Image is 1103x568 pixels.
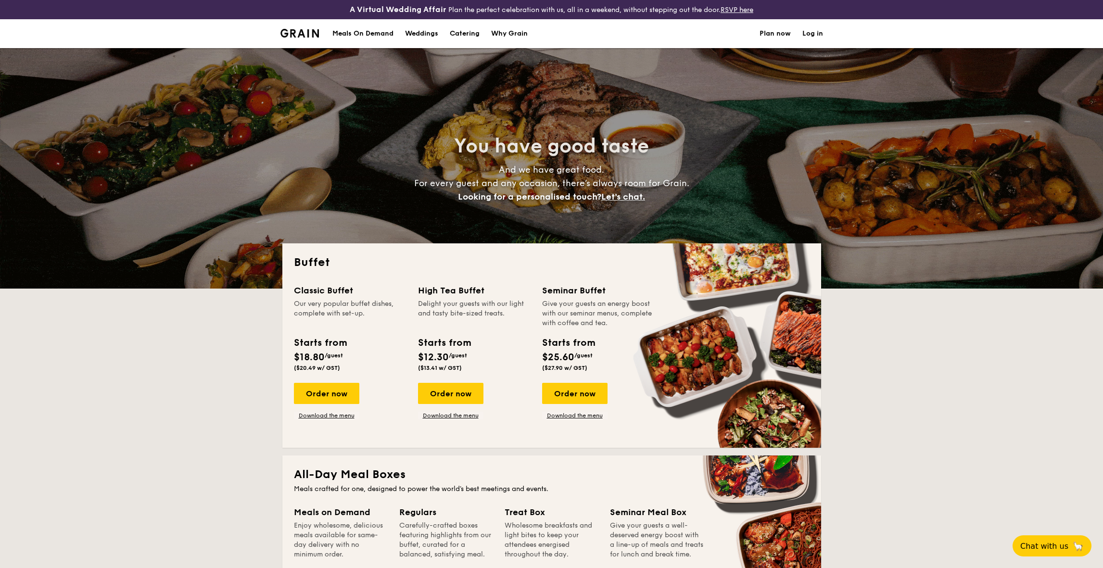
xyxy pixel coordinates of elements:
[418,365,462,371] span: ($13.41 w/ GST)
[327,19,399,48] a: Meals On Demand
[610,505,704,519] div: Seminar Meal Box
[1013,535,1091,556] button: Chat with us🦙
[1020,542,1068,551] span: Chat with us
[405,19,438,48] div: Weddings
[542,299,655,328] div: Give your guests an energy boost with our seminar menus, complete with coffee and tea.
[280,29,319,38] a: Logotype
[294,299,406,328] div: Our very popular buffet dishes, complete with set-up.
[601,191,645,202] span: Let's chat.
[505,521,598,559] div: Wholesome breakfasts and light bites to keep your attendees energised throughout the day.
[332,19,393,48] div: Meals On Demand
[280,29,319,38] img: Grain
[294,255,810,270] h2: Buffet
[294,484,810,494] div: Meals crafted for one, designed to power the world's best meetings and events.
[294,505,388,519] div: Meals on Demand
[721,6,753,14] a: RSVP here
[399,521,493,559] div: Carefully-crafted boxes featuring highlights from our buffet, curated for a balanced, satisfying ...
[485,19,533,48] a: Why Grain
[505,505,598,519] div: Treat Box
[418,336,470,350] div: Starts from
[542,352,574,363] span: $25.60
[418,299,531,328] div: Delight your guests with our light and tasty bite-sized treats.
[325,352,343,359] span: /guest
[294,365,340,371] span: ($20.49 w/ GST)
[294,336,346,350] div: Starts from
[399,505,493,519] div: Regulars
[760,19,791,48] a: Plan now
[350,4,446,15] h4: A Virtual Wedding Affair
[294,521,388,559] div: Enjoy wholesome, delicious meals available for same-day delivery with no minimum order.
[294,284,406,297] div: Classic Buffet
[1072,541,1084,552] span: 🦙
[610,521,704,559] div: Give your guests a well-deserved energy boost with a line-up of meals and treats for lunch and br...
[542,284,655,297] div: Seminar Buffet
[542,383,608,404] div: Order now
[294,383,359,404] div: Order now
[449,352,467,359] span: /guest
[542,412,608,419] a: Download the menu
[294,352,325,363] span: $18.80
[399,19,444,48] a: Weddings
[444,19,485,48] a: Catering
[418,383,483,404] div: Order now
[542,336,595,350] div: Starts from
[574,352,593,359] span: /guest
[418,412,483,419] a: Download the menu
[542,365,587,371] span: ($27.90 w/ GST)
[418,352,449,363] span: $12.30
[491,19,528,48] div: Why Grain
[418,284,531,297] div: High Tea Buffet
[294,412,359,419] a: Download the menu
[450,19,480,48] h1: Catering
[802,19,823,48] a: Log in
[294,467,810,482] h2: All-Day Meal Boxes
[275,4,829,15] div: Plan the perfect celebration with us, all in a weekend, without stepping out the door.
